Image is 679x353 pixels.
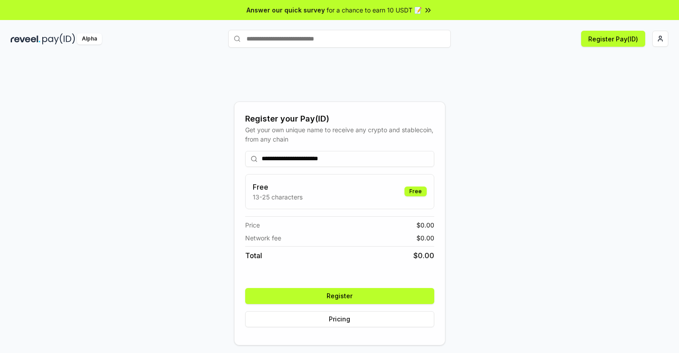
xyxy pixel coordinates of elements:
[245,250,262,261] span: Total
[416,233,434,243] span: $ 0.00
[245,113,434,125] div: Register your Pay(ID)
[245,311,434,327] button: Pricing
[245,220,260,230] span: Price
[42,33,75,45] img: pay_id
[247,5,325,15] span: Answer our quick survey
[245,125,434,144] div: Get your own unique name to receive any crypto and stablecoin, from any chain
[11,33,40,45] img: reveel_dark
[253,182,303,192] h3: Free
[413,250,434,261] span: $ 0.00
[327,5,422,15] span: for a chance to earn 10 USDT 📝
[253,192,303,202] p: 13-25 characters
[404,187,427,196] div: Free
[77,33,102,45] div: Alpha
[581,31,645,47] button: Register Pay(ID)
[416,220,434,230] span: $ 0.00
[245,233,281,243] span: Network fee
[245,288,434,304] button: Register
